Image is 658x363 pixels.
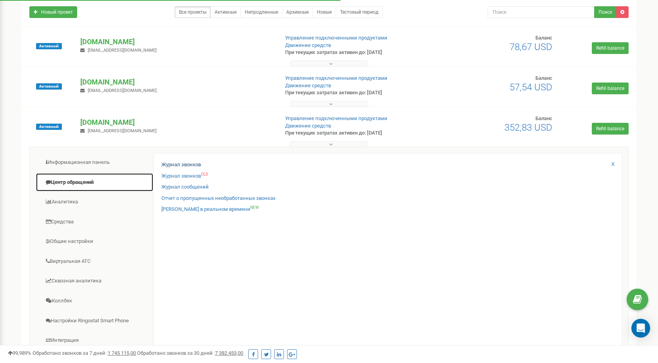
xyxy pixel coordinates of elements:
a: Движение средств [285,83,331,88]
a: Коллбек [36,291,154,311]
a: Все проекты [175,6,211,18]
div: Open Intercom Messenger [631,319,650,338]
p: [DOMAIN_NAME] [80,77,272,87]
a: Журнал звонковOLD [161,173,208,180]
a: Тестовый период [336,6,383,18]
span: Обработано звонков за 7 дней : [33,350,136,356]
a: Архивные [282,6,313,18]
a: X [611,161,615,168]
input: Поиск [488,6,595,18]
a: Виртуальная АТС [36,252,154,271]
p: При текущих затратах активен до: [DATE] [285,129,426,137]
span: Баланс [535,115,552,121]
a: Новые [313,6,336,18]
a: Интеграция [36,331,154,350]
u: 7 382 453,00 [215,350,243,356]
a: Центр обращений [36,173,154,192]
a: Средства [36,212,154,232]
span: 78,67 USD [510,41,552,52]
a: Активные [210,6,241,18]
a: [PERSON_NAME] в реальном времениNEW [161,206,259,213]
a: Новый проект [29,6,77,18]
p: При текущих затратах активен до: [DATE] [285,49,426,56]
a: Аналитика [36,192,154,212]
a: Управление подключенными продуктами [285,75,387,81]
a: Управление подключенными продуктами [285,115,387,121]
span: [EMAIL_ADDRESS][DOMAIN_NAME] [88,48,157,53]
a: Отчет о пропущенных необработанных звонках [161,195,275,202]
a: Движение средств [285,42,331,48]
span: Активный [36,83,62,90]
a: Сквозная аналитика [36,271,154,291]
span: Активный [36,124,62,130]
u: 1 745 115,00 [108,350,136,356]
a: Общие настройки [36,232,154,251]
span: 57,54 USD [510,82,552,93]
span: Баланс [535,75,552,81]
span: Баланс [535,35,552,41]
a: Журнал сообщений [161,183,209,191]
span: Обработано звонков за 30 дней : [137,350,243,356]
a: Движение средств [285,123,331,129]
a: Информационная панель [36,153,154,172]
a: Refill balance [592,42,629,54]
span: [EMAIL_ADDRESS][DOMAIN_NAME] [88,88,157,93]
a: Журнал звонков [161,161,201,169]
a: Непродленные [240,6,282,18]
span: 99,989% [8,350,31,356]
button: Поиск [594,6,616,18]
sup: NEW [250,205,259,210]
span: 352,83 USD [504,122,552,133]
span: [EMAIL_ADDRESS][DOMAIN_NAME] [88,128,157,133]
span: Активный [36,43,62,49]
a: Refill balance [592,83,629,94]
p: При текущих затратах активен до: [DATE] [285,89,426,97]
p: [DOMAIN_NAME] [80,117,272,128]
sup: OLD [201,172,208,176]
a: Управление подключенными продуктами [285,35,387,41]
a: Настройки Ringostat Smart Phone [36,311,154,331]
a: Refill balance [592,123,629,135]
p: [DOMAIN_NAME] [80,37,272,47]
